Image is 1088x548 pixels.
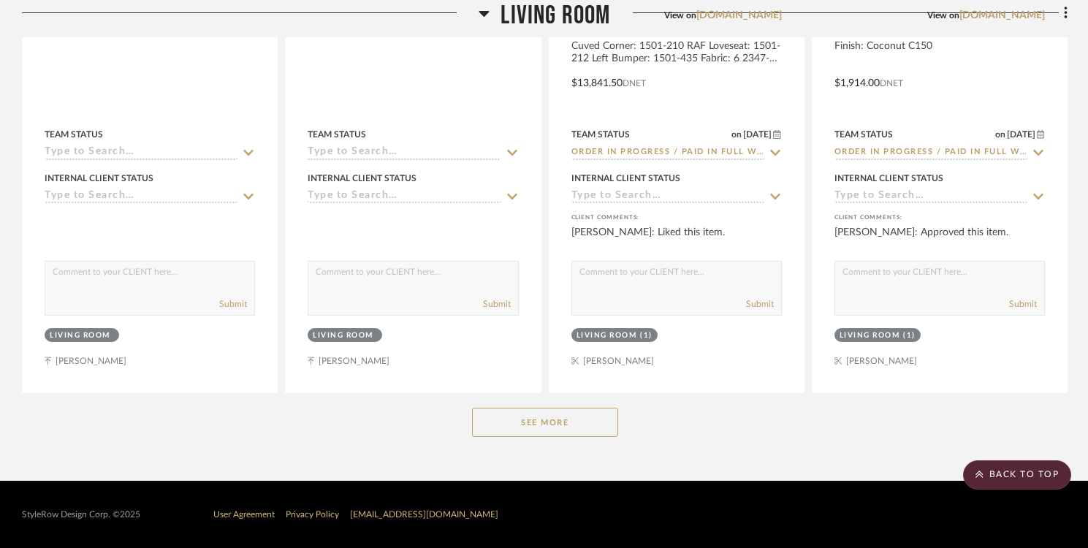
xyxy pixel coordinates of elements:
[50,330,110,341] div: Living Room
[731,130,742,139] span: on
[213,510,275,519] a: User Agreement
[577,330,637,341] div: Living Room
[927,11,959,20] span: View on
[308,146,501,160] input: Type to Search…
[308,128,366,141] div: Team Status
[45,128,103,141] div: Team Status
[45,190,237,204] input: Type to Search…
[45,172,153,185] div: Internal Client Status
[840,330,900,341] div: Living Room
[1005,129,1037,140] span: [DATE]
[483,297,511,311] button: Submit
[903,330,916,341] div: (1)
[959,10,1045,20] a: [DOMAIN_NAME]
[664,11,696,20] span: View on
[22,509,140,520] div: StyleRow Design Corp. ©2025
[746,297,774,311] button: Submit
[571,190,764,204] input: Type to Search…
[696,10,782,20] a: [DOMAIN_NAME]
[313,330,373,341] div: Living Room
[963,460,1071,490] scroll-to-top-button: BACK TO TOP
[834,225,1045,254] div: [PERSON_NAME]: Approved this item.
[834,172,943,185] div: Internal Client Status
[571,146,764,160] input: Type to Search…
[834,190,1027,204] input: Type to Search…
[308,172,416,185] div: Internal Client Status
[45,146,237,160] input: Type to Search…
[571,128,630,141] div: Team Status
[472,408,618,437] button: See More
[995,130,1005,139] span: on
[350,510,498,519] a: [EMAIL_ADDRESS][DOMAIN_NAME]
[834,128,893,141] div: Team Status
[640,330,653,341] div: (1)
[286,510,339,519] a: Privacy Policy
[1009,297,1037,311] button: Submit
[308,190,501,204] input: Type to Search…
[742,129,773,140] span: [DATE]
[834,146,1027,160] input: Type to Search…
[219,297,247,311] button: Submit
[571,225,782,254] div: [PERSON_NAME]: Liked this item.
[571,172,680,185] div: Internal Client Status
